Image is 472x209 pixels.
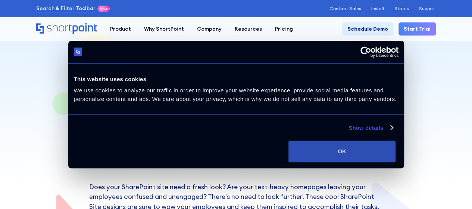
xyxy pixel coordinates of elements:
[228,22,268,36] a: Resources
[74,87,397,102] span: We use cookies to analyze our traffic in order to improve your website experience, provide social...
[419,6,436,11] a: Support
[36,4,96,12] a: Search & Filter Toolbar
[348,123,393,132] a: Show details
[74,48,82,56] img: logo
[144,25,184,33] div: Why ShortPoint
[103,22,137,36] a: Product
[329,6,361,11] a: Contact Sales
[435,173,472,209] iframe: Chat Widget
[371,6,384,11] a: Install
[333,46,398,58] a: Usercentrics Cookiebot - opens in a new window
[110,25,131,33] div: Product
[275,25,293,33] div: Pricing
[268,22,299,36] a: Pricing
[74,75,398,84] div: This website uses cookies
[288,141,396,162] button: OK
[190,22,228,36] a: Company
[394,6,409,11] a: Status
[235,25,262,33] div: Resources
[197,25,222,33] div: Company
[36,23,97,34] a: Home
[137,22,190,36] a: Why ShortPoint
[342,22,393,36] a: Schedule Demo
[398,22,436,36] a: Start Trial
